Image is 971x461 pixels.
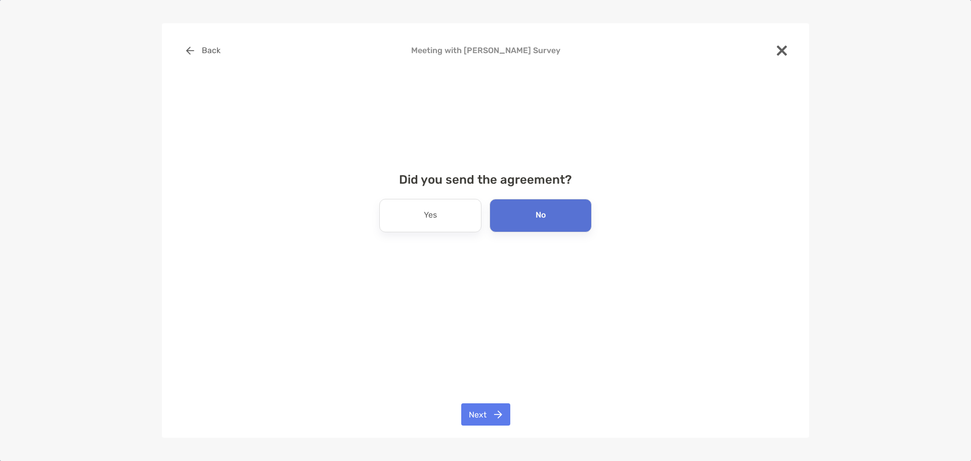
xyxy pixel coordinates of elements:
img: button icon [494,410,502,418]
h4: Meeting with [PERSON_NAME] Survey [178,46,793,55]
img: close modal [777,46,787,56]
h4: Did you send the agreement? [178,173,793,187]
p: No [536,207,546,224]
button: Next [461,403,510,426]
img: button icon [186,47,194,55]
p: Yes [424,207,437,224]
button: Back [178,39,228,62]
